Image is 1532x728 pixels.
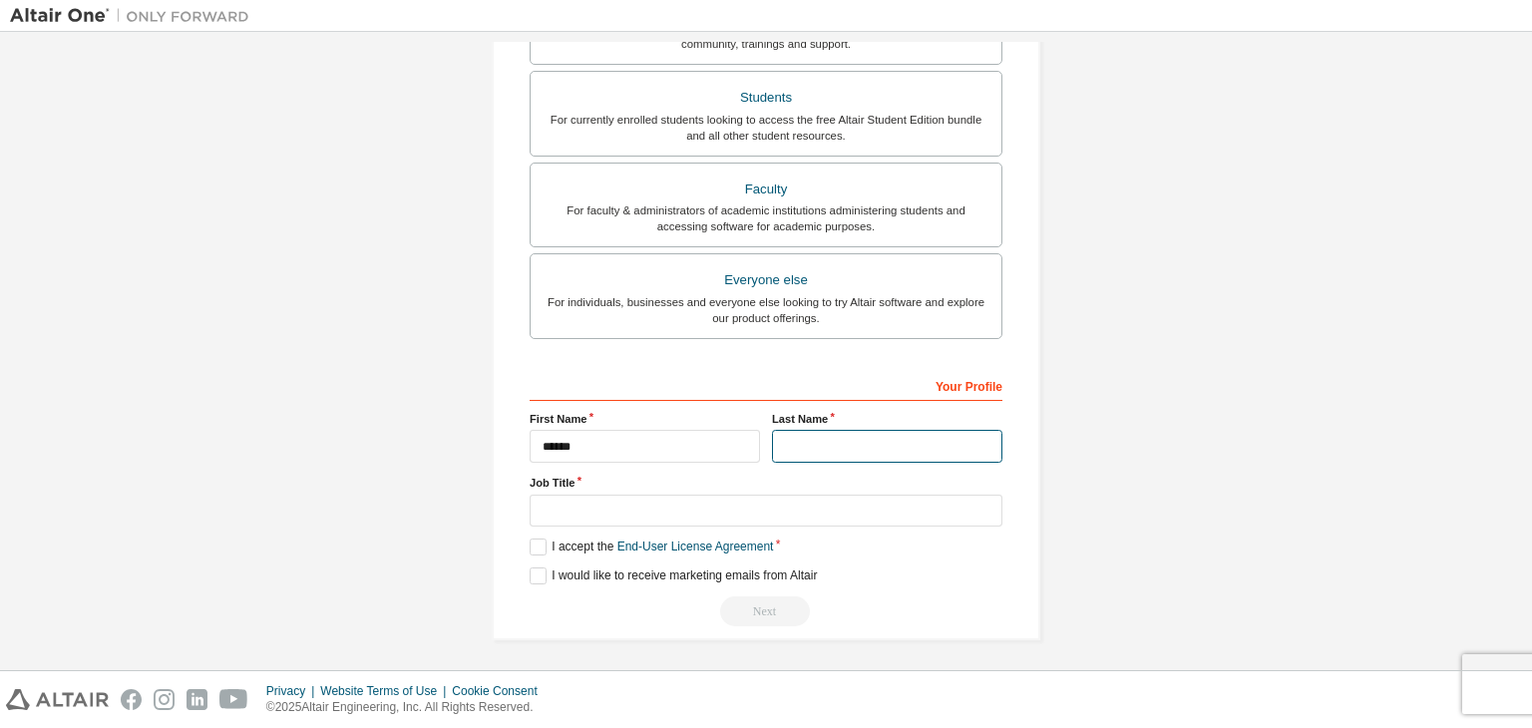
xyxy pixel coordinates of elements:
div: Your Profile [530,369,1002,401]
div: Read and acccept EULA to continue [530,596,1002,626]
div: For currently enrolled students looking to access the free Altair Student Edition bundle and all ... [543,112,989,144]
div: For individuals, businesses and everyone else looking to try Altair software and explore our prod... [543,294,989,326]
div: For faculty & administrators of academic institutions administering students and accessing softwa... [543,202,989,234]
img: youtube.svg [219,689,248,710]
div: Students [543,84,989,112]
div: Faculty [543,176,989,203]
label: I accept the [530,539,773,555]
img: linkedin.svg [187,689,207,710]
div: Cookie Consent [452,683,549,699]
div: Privacy [266,683,320,699]
p: © 2025 Altair Engineering, Inc. All Rights Reserved. [266,699,550,716]
label: Job Title [530,475,1002,491]
label: Last Name [772,411,1002,427]
img: Altair One [10,6,259,26]
img: instagram.svg [154,689,175,710]
div: Everyone else [543,266,989,294]
img: altair_logo.svg [6,689,109,710]
label: First Name [530,411,760,427]
a: End-User License Agreement [617,540,774,553]
img: facebook.svg [121,689,142,710]
label: I would like to receive marketing emails from Altair [530,567,817,584]
div: Website Terms of Use [320,683,452,699]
